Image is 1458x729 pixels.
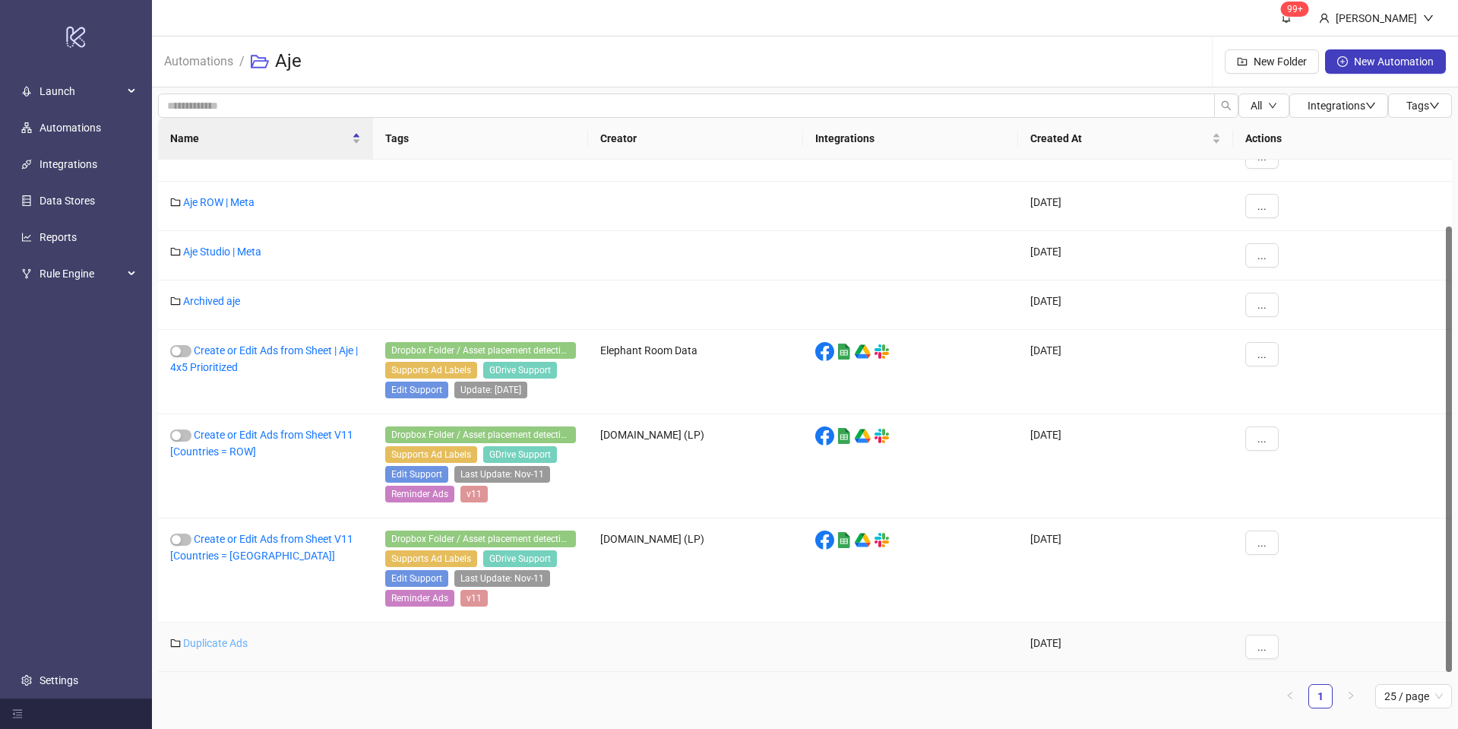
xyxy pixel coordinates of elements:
[1339,684,1363,708] li: Next Page
[1237,56,1248,67] span: folder-add
[1245,426,1279,451] button: ...
[1018,118,1233,160] th: Created At
[1030,130,1209,147] span: Created At
[1325,49,1446,74] button: New Automation
[1221,100,1232,111] span: search
[373,118,588,160] th: Tags
[1319,13,1330,24] span: user
[1257,537,1267,549] span: ...
[1354,55,1434,68] span: New Automation
[183,637,248,649] a: Duplicate Ads
[170,246,181,257] span: folder
[588,118,803,160] th: Creator
[1257,299,1267,311] span: ...
[1375,684,1452,708] div: Page Size
[158,118,373,160] th: Name
[1018,623,1233,672] div: [DATE]
[1251,100,1262,112] span: All
[1257,433,1267,445] span: ...
[1268,101,1277,110] span: down
[40,674,78,686] a: Settings
[1257,249,1267,261] span: ...
[40,231,77,243] a: Reports
[275,49,302,74] h3: Aje
[251,52,269,71] span: folder-open
[1245,194,1279,218] button: ...
[385,342,576,359] span: Dropbox Folder / Asset placement detection
[1384,685,1443,708] span: 25 / page
[170,429,353,458] a: Create or Edit Ads from Sheet V11 [Countries = ROW]
[1388,94,1452,118] button: Tagsdown
[1346,691,1355,700] span: right
[1278,684,1302,708] button: left
[454,570,550,587] span: Last Update: Nov-11
[183,246,261,258] a: Aje Studio | Meta
[483,550,557,567] span: GDrive Support
[1225,49,1319,74] button: New Folder
[454,466,550,483] span: Last Update: Nov-11
[803,118,1018,160] th: Integrations
[12,708,23,719] span: menu-fold
[1289,94,1388,118] button: Integrationsdown
[1278,684,1302,708] li: Previous Page
[1281,2,1309,17] sup: 1778
[170,533,353,562] a: Create or Edit Ads from Sheet V11 [Countries = [GEOGRAPHIC_DATA]]
[385,446,477,463] span: Supports Ad Labels
[483,446,557,463] span: GDrive Support
[170,296,181,306] span: folder
[183,196,255,208] a: Aje ROW | Meta
[1406,100,1440,112] span: Tags
[454,382,527,398] span: Update: 21-10-2024
[40,258,123,289] span: Rule Engine
[385,550,477,567] span: Supports Ad Labels
[1238,94,1289,118] button: Alldown
[385,466,448,483] span: Edit Support
[1281,12,1292,23] span: bell
[588,330,803,414] div: Elephant Room Data
[588,518,803,623] div: [DOMAIN_NAME] (LP)
[170,344,358,373] a: Create or Edit Ads from Sheet | Aje | 4x5 Prioritized
[1245,635,1279,659] button: ...
[239,37,245,86] li: /
[1365,100,1376,111] span: down
[183,295,240,307] a: Archived aje
[40,158,97,170] a: Integrations
[170,130,349,147] span: Name
[1337,56,1348,67] span: plus-circle
[1245,243,1279,268] button: ...
[460,590,488,607] span: v11
[588,414,803,518] div: [DOMAIN_NAME] (LP)
[385,486,454,502] span: Reminder Ads
[1018,518,1233,623] div: [DATE]
[1018,330,1233,414] div: [DATE]
[385,570,448,587] span: Edit Support
[385,362,477,379] span: Supports Ad Labels
[1330,10,1423,27] div: [PERSON_NAME]
[1018,414,1233,518] div: [DATE]
[385,531,576,547] span: Dropbox Folder / Asset placement detection
[385,382,448,398] span: Edit Support
[1018,182,1233,231] div: [DATE]
[1429,100,1440,111] span: down
[1245,293,1279,317] button: ...
[1286,691,1295,700] span: left
[1018,231,1233,281] div: [DATE]
[21,86,32,97] span: rocket
[460,486,488,502] span: v11
[1257,200,1267,212] span: ...
[385,590,454,607] span: Reminder Ads
[161,52,236,68] a: Automations
[170,197,181,208] span: folder
[1309,685,1332,708] a: 1
[1245,531,1279,555] button: ...
[1339,684,1363,708] button: right
[483,362,557,379] span: GDrive Support
[385,426,576,443] span: Dropbox Folder / Asset placement detection
[21,268,32,279] span: fork
[1245,342,1279,366] button: ...
[1254,55,1307,68] span: New Folder
[1308,684,1333,708] li: 1
[1423,13,1434,24] span: down
[40,195,95,207] a: Data Stores
[40,122,101,134] a: Automations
